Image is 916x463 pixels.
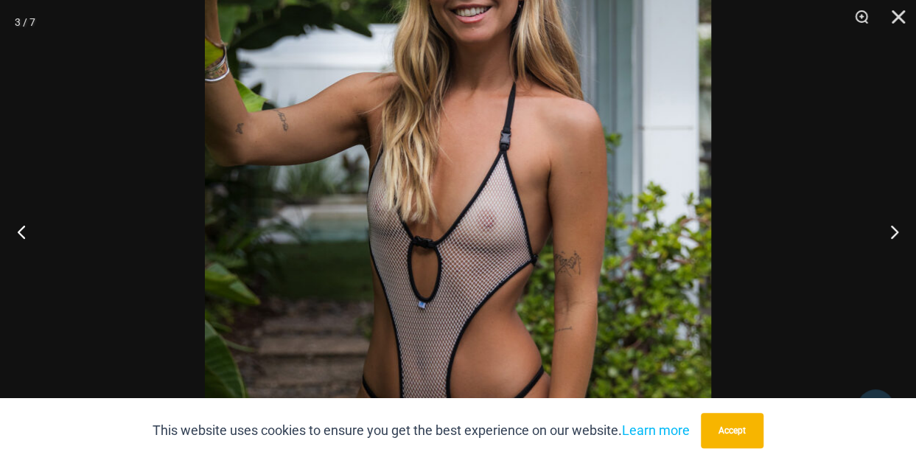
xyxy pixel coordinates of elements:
[622,422,690,438] a: Learn more
[15,11,35,33] div: 3 / 7
[861,195,916,268] button: Next
[153,420,690,442] p: This website uses cookies to ensure you get the best experience on our website.
[701,413,763,448] button: Accept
